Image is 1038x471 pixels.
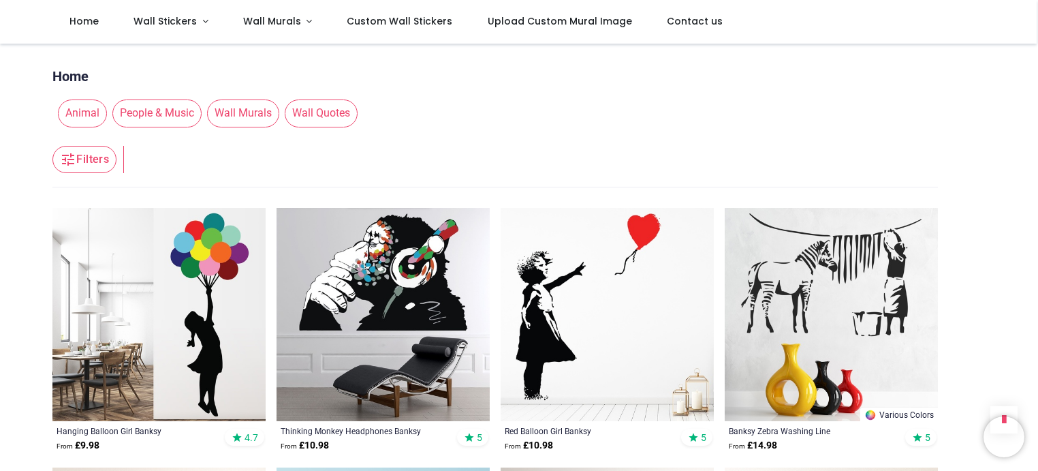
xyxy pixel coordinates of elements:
span: From [729,442,745,450]
span: 5 [701,431,706,444]
a: Red Balloon Girl Banksy [505,425,669,436]
img: Color Wheel [864,409,877,421]
img: Banksy Zebra Washing Line Wall Sticker [725,208,938,421]
span: Home [69,14,99,28]
span: Custom Wall Stickers [347,14,452,28]
span: Wall Quotes [285,100,358,127]
span: 5 [925,431,930,444]
span: Upload Custom Mural Image [488,14,632,28]
span: Animal [58,100,107,127]
span: From [281,442,297,450]
span: Contact us [667,14,723,28]
span: Wall Murals [207,100,279,127]
iframe: Brevo live chat [984,416,1024,457]
strong: £ 10.98 [505,439,553,453]
span: 5 [477,431,482,444]
a: Banksy Zebra Washing Line [729,425,893,436]
a: Hanging Balloon Girl Banksy [57,425,221,436]
button: People & Music [107,100,202,127]
span: Wall Murals [243,14,301,28]
img: Thinking Monkey Headphones Banksy Wall Sticker [277,208,490,421]
span: 4.7 [245,431,258,444]
span: People & Music [112,100,202,127]
a: Thinking Monkey Headphones Banksy [281,425,445,436]
button: Animal [52,100,107,127]
span: From [505,442,521,450]
img: Red Balloon Girl Banksy Wall Sticker [501,208,714,421]
strong: £ 10.98 [281,439,329,453]
span: From [57,442,73,450]
strong: £ 9.98 [57,439,99,453]
span: Wall Stickers [133,14,197,28]
img: Hanging Balloon Girl Banksy Wall Sticker [52,208,266,421]
button: Wall Murals [202,100,279,127]
a: Various Colors [860,408,938,421]
button: Wall Quotes [279,100,358,127]
a: Home [52,67,89,86]
button: Filters [52,146,116,173]
strong: £ 14.98 [729,439,777,453]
